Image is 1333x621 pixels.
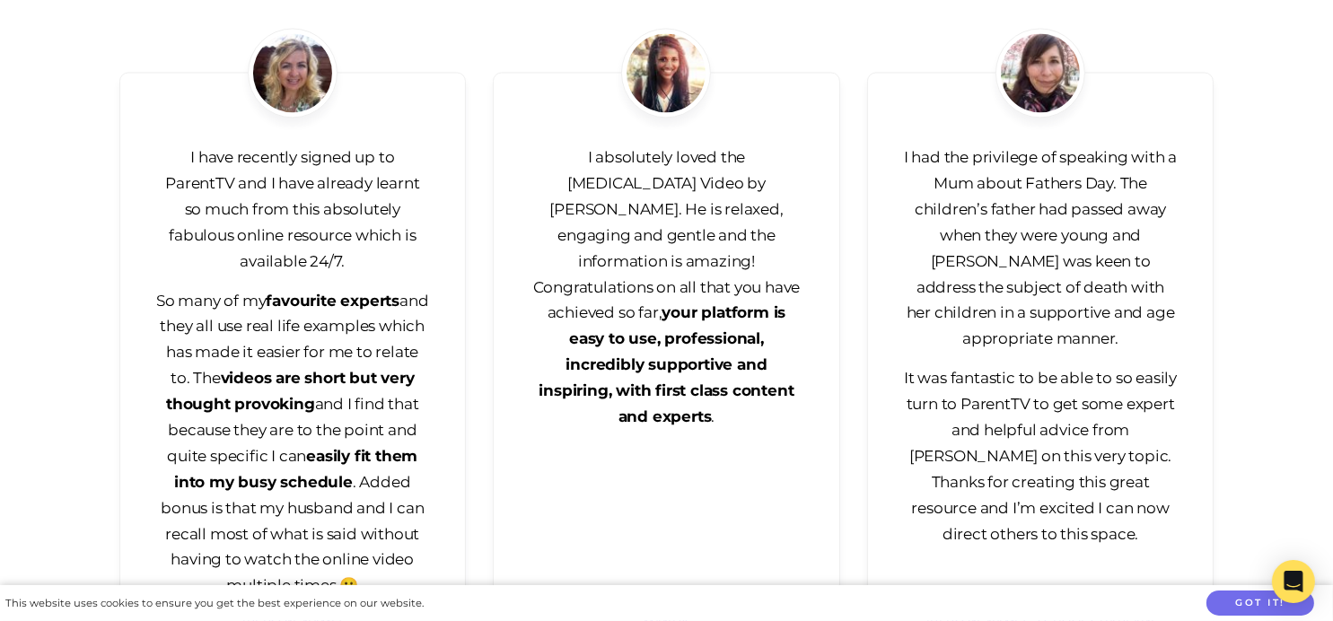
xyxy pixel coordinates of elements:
button: Got it! [1206,590,1314,617]
p: I had the privilege of speaking with a Mum about Fathers Day. The children’s father had passed aw... [904,144,1178,352]
div: This website uses cookies to ensure you get the best experience on our website. [5,594,424,613]
img: avatar-sally.53c3535.jpg [995,28,1085,118]
img: avatar-mandy.36ef78e.jpg [621,28,711,118]
div: Open Intercom Messenger [1272,560,1315,603]
strong: your platform is easy to use, professional, incredibly supportive and inspiring, with first class... [539,303,794,425]
strong: videos are short but very thought provoking [166,369,415,413]
p: It was fantastic to be able to so easily turn to ParentTV to get some expert and helpful advice f... [904,365,1178,547]
p: So many of my and they all use real life examples which has made it easier for me to relate to. T... [156,288,430,599]
p: I have recently signed up to ParentTV and I have already learnt so much from this absolutely fabu... [156,144,430,274]
strong: favourite experts [267,292,400,310]
strong: easily fit them into my busy schedule [174,447,417,491]
p: I absolutely loved the [MEDICAL_DATA] Video by [PERSON_NAME]. He is relaxed, engaging and gentle ... [530,144,803,430]
img: avatar-leigh.d6cecbd.jpg [248,28,338,118]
